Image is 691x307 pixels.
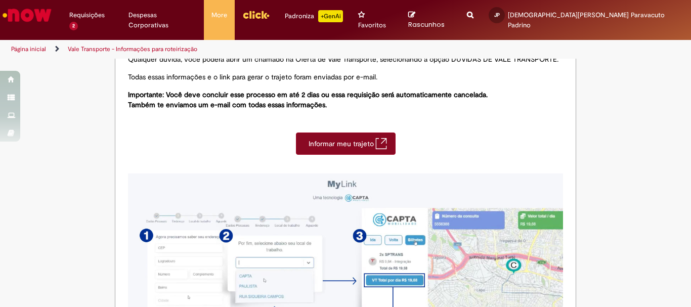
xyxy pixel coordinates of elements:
span: JP [494,12,500,18]
span: 2 [69,22,78,30]
div: Padroniza [285,10,343,22]
a: Vale Transporte - Informações para roteirização [68,45,197,53]
p: +GenAi [318,10,343,22]
span: Informar meu trajeto [309,139,375,149]
span: Qualquer dúvida, você poderá abrir um chamado na Oferta de Vale Transporte, selecionando a opção ... [128,55,558,64]
a: Página inicial [11,45,46,53]
span: Todas essas informações e o link para gerar o trajeto foram enviadas por e-mail. [128,72,377,81]
ul: Trilhas de página [8,40,453,59]
span: Também te enviamos um e-mail com todas essas informações. [128,100,327,109]
span: Importante: Você deve concluir esse processo em até 2 dias ou essa requisição será automaticament... [128,90,488,99]
span: Requisições [69,10,105,20]
a: Informar meu trajeto [296,133,396,155]
img: ServiceNow [1,5,53,25]
span: Rascunhos [408,20,445,29]
span: More [211,10,227,20]
img: click_logo_yellow_360x200.png [242,7,270,22]
span: Despesas Corporativas [128,10,196,30]
span: Favoritos [358,20,386,30]
span: [DEMOGRAPHIC_DATA][PERSON_NAME] Paravacuto Padrino [508,11,665,29]
a: Rascunhos [408,11,452,29]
